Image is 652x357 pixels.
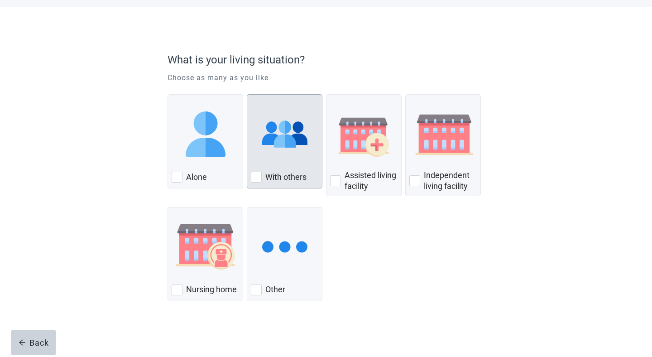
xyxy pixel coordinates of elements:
[265,172,307,183] label: With others
[186,284,237,295] label: Nursing home
[168,52,480,68] p: What is your living situation?
[168,72,484,83] p: Choose as many as you like
[11,330,56,355] button: arrow-leftBack
[168,94,243,188] div: Alone, checkbox, not checked
[19,339,26,346] span: arrow-left
[168,207,243,301] div: Nursing Home, checkbox, not checked
[345,170,398,192] label: Assisted living facility
[265,284,285,295] label: Other
[424,170,477,192] label: Independent living facility
[247,94,322,188] div: With Others, checkbox, not checked
[247,207,322,301] div: Other, checkbox, not checked
[326,94,402,196] div: Assisted Living Facility, checkbox, not checked
[19,338,49,347] div: Back
[405,94,481,196] div: Independent Living Facility, checkbox, not checked
[186,172,207,183] label: Alone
